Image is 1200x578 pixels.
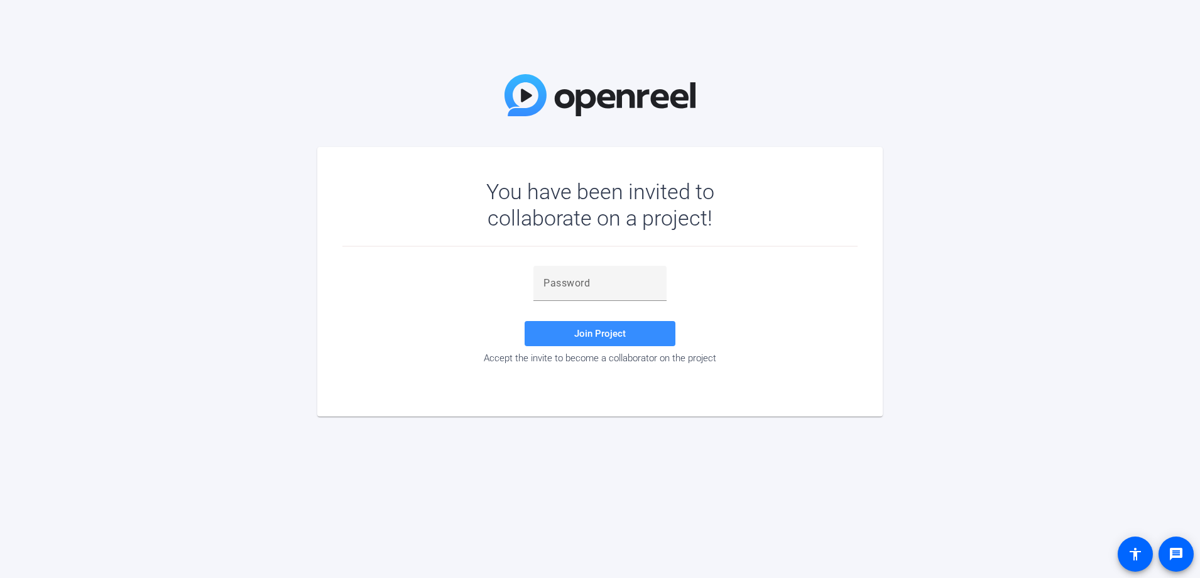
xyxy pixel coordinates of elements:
[1169,547,1184,562] mat-icon: message
[505,74,695,116] img: OpenReel Logo
[574,328,626,339] span: Join Project
[450,178,751,231] div: You have been invited to collaborate on a project!
[342,352,858,364] div: Accept the invite to become a collaborator on the project
[543,276,657,291] input: Password
[1128,547,1143,562] mat-icon: accessibility
[525,321,675,346] button: Join Project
